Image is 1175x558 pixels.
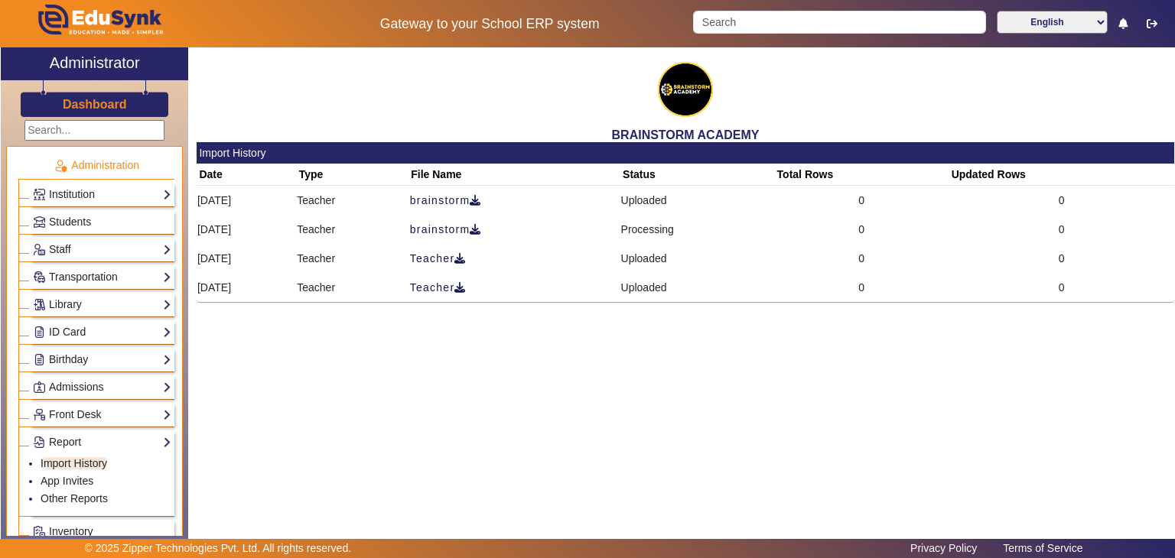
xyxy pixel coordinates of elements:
td: [DATE] [197,215,296,244]
span: Inventory [49,525,93,537]
img: Students.png [34,216,45,228]
p: © 2025 Zipper Technologies Pvt. Ltd. All rights reserved. [85,540,352,556]
p: Administration [18,157,174,174]
td: 0 [774,215,949,244]
td: 0 [949,186,1174,216]
td: Processing [620,215,775,244]
td: [DATE] [197,186,296,216]
h2: Administrator [50,54,140,72]
h3: Dashboard [63,97,127,112]
span: Teacher [410,280,467,296]
td: Teacher [296,186,408,216]
a: Import History [41,457,107,469]
span: brainstorm [410,193,482,209]
th: Updated Rows [949,164,1174,186]
span: Students [49,216,91,228]
th: Type [296,164,408,186]
button: Teacher [409,245,467,272]
span: brainstorm [410,222,482,238]
td: Teacher [296,244,408,273]
td: 0 [949,244,1174,273]
th: Date [197,164,296,186]
img: Administration.png [54,159,67,173]
h5: Gateway to your School ERP system [302,16,677,32]
button: Teacher [409,274,467,301]
td: Teacher [296,215,408,244]
td: [DATE] [197,244,296,273]
a: App Invites [41,475,93,487]
a: Other Reports [41,492,108,504]
td: 0 [774,273,949,302]
a: Dashboard [62,96,128,112]
td: 0 [774,244,949,273]
td: 0 [949,215,1174,244]
a: Terms of Service [995,538,1090,558]
button: brainstorm [409,216,483,243]
a: Administrator [1,47,188,80]
td: Uploaded [620,186,775,216]
td: 0 [949,273,1174,302]
th: Total Rows [774,164,949,186]
mat-card-header: Import History [197,142,1174,164]
img: 4dcf187e-2f27-4ade-b959-b2f9e772b784 [647,51,724,128]
input: Search [693,11,985,34]
span: Teacher [410,251,467,267]
h2: BRAINSTORM ACADEMY [197,128,1174,142]
td: Uploaded [620,273,775,302]
td: [DATE] [197,273,296,302]
a: Students [33,213,171,231]
input: Search... [24,120,164,141]
th: File Name [408,164,620,186]
button: brainstorm [409,187,483,214]
img: Inventory.png [34,526,45,537]
th: Status [620,164,775,186]
td: Uploaded [620,244,775,273]
a: Inventory [33,523,171,540]
td: Teacher [296,273,408,302]
a: Privacy Policy [903,538,985,558]
td: 0 [774,186,949,216]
